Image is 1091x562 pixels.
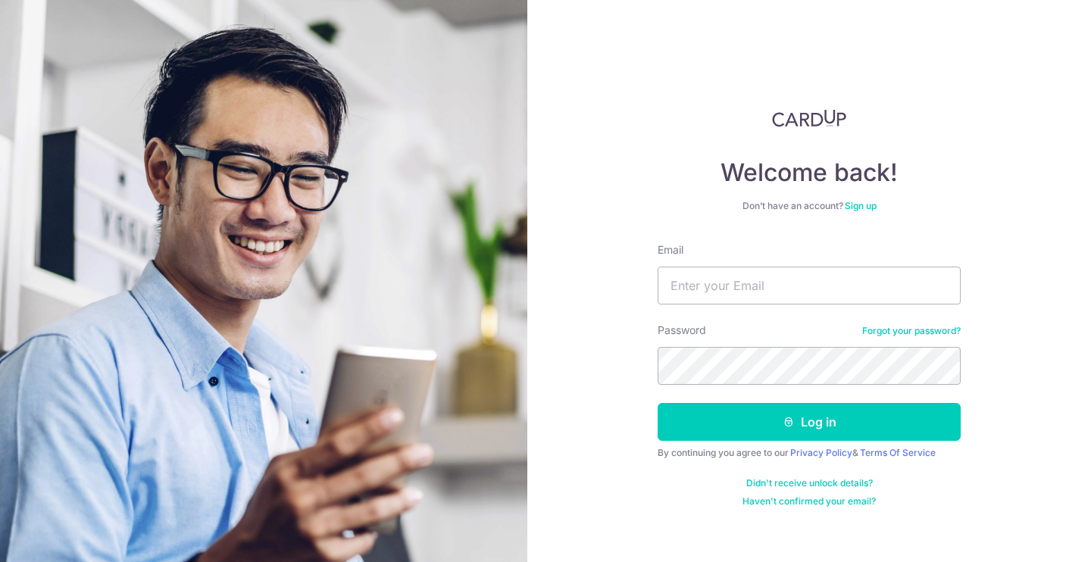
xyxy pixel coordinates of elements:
[658,267,961,304] input: Enter your Email
[658,242,683,258] label: Email
[862,325,961,337] a: Forgot your password?
[772,109,846,127] img: CardUp Logo
[742,495,876,507] a: Haven't confirmed your email?
[658,158,961,188] h4: Welcome back!
[658,403,961,441] button: Log in
[658,200,961,212] div: Don’t have an account?
[658,447,961,459] div: By continuing you agree to our &
[790,447,852,458] a: Privacy Policy
[845,200,877,211] a: Sign up
[746,477,873,489] a: Didn't receive unlock details?
[860,447,936,458] a: Terms Of Service
[658,323,706,338] label: Password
